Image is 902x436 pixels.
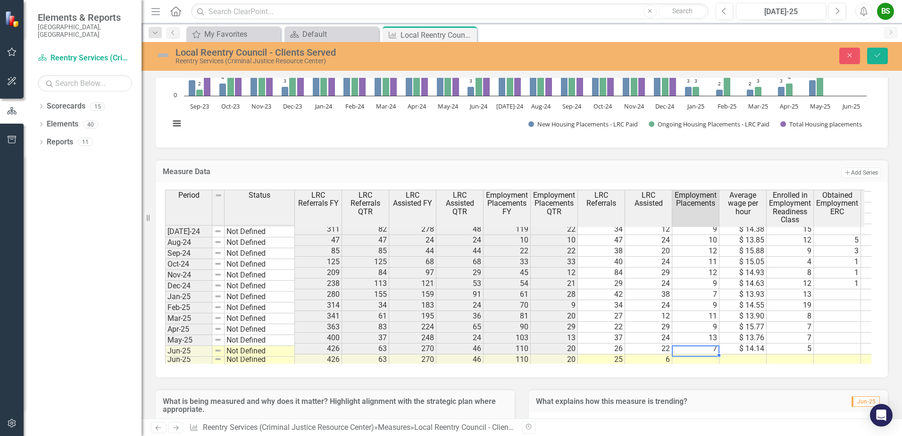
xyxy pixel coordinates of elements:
[175,47,566,58] div: Local Reentry Council - Clients Served
[674,191,717,208] span: Employment Placements
[214,238,222,246] img: 8DAGhfEEPCf229AAAAAElFTkSuQmCC
[625,354,672,365] td: 6
[672,246,719,257] td: 12
[592,64,599,96] path: Oct-24, 10. New Housing Placements - LRC Paid.
[389,354,436,365] td: 270
[436,311,484,322] td: 36
[719,224,767,235] td: $ 14.38
[484,257,531,268] td: 33
[531,102,551,110] text: Aug-24
[436,257,484,268] td: 68
[344,191,387,216] span: LRC Referrals QTR
[814,278,861,289] td: 1
[578,344,625,354] td: 26
[165,302,212,313] td: Feb-25
[484,289,531,300] td: 61
[38,12,132,23] span: Elements & Reports
[578,289,625,300] td: 42
[780,102,798,110] text: Apr-25
[165,346,212,357] td: Jun-25
[389,235,436,246] td: 24
[342,311,389,322] td: 61
[484,322,531,333] td: 90
[672,300,719,311] td: 9
[767,322,814,333] td: 7
[165,281,212,292] td: Dec-24
[391,191,434,208] span: LRC Assisted FY
[342,289,389,300] td: 155
[47,101,85,112] a: Scorecards
[767,278,814,289] td: 12
[484,235,531,246] td: 10
[531,268,578,278] td: 12
[249,191,270,200] span: Status
[436,322,484,333] td: 65
[214,271,222,278] img: 8DAGhfEEPCf229AAAAAElFTkSuQmCC
[530,74,537,96] path: Aug-24, 7. New Housing Placements - LRC Paid.
[225,248,295,259] td: Not Defined
[295,278,342,289] td: 238
[625,300,672,311] td: 24
[295,300,342,311] td: 314
[214,347,222,354] img: 8DAGhfEEPCf229AAAAAElFTkSuQmCC
[215,192,222,199] img: 8DAGhfEEPCf229AAAAAElFTkSuQmCC
[225,237,295,248] td: Not Defined
[342,333,389,344] td: 37
[295,311,342,322] td: 341
[719,311,767,322] td: $ 13.90
[282,86,289,96] path: Dec-23, 3. New Housing Placements - LRC Paid.
[719,268,767,278] td: $ 14.93
[295,322,342,333] td: 363
[531,278,578,289] td: 21
[767,333,814,344] td: 7
[214,227,222,235] img: 8DAGhfEEPCf229AAAAAElFTkSuQmCC
[578,354,625,365] td: 25
[221,102,240,110] text: Oct-23
[204,28,278,40] div: My Favorites
[295,344,342,354] td: 426
[531,333,578,344] td: 13
[528,120,638,128] button: Show New Housing Placements - LRC Paid
[672,278,719,289] td: 9
[214,336,222,344] img: 8DAGhfEEPCf229AAAAAElFTkSuQmCC
[389,333,436,344] td: 248
[625,311,672,322] td: 12
[580,191,623,208] span: LRC Referrals
[47,119,78,130] a: Elements
[204,74,211,96] path: Sep-23, 7. Total Housing placements.
[694,77,697,84] text: 3
[438,102,459,110] text: May-24
[561,74,568,96] path: Sep-24, 7. New Housing Placements - LRC Paid.
[342,322,389,333] td: 83
[625,289,672,300] td: 38
[436,268,484,278] td: 29
[436,235,484,246] td: 24
[38,23,132,39] small: [GEOGRAPHIC_DATA], [GEOGRAPHIC_DATA]
[757,77,760,84] text: 3
[225,226,295,237] td: Not Defined
[672,7,693,15] span: Search
[219,83,226,96] path: Oct-23, 4. New Housing Placements - LRC Paid.
[809,80,816,96] path: May-25, 5. New Housing Placements - LRC Paid.
[718,80,721,87] text: 2
[686,102,704,110] text: Jan-25
[83,120,98,128] div: 40
[767,311,814,322] td: 8
[389,278,436,289] td: 121
[214,260,222,268] img: 8DAGhfEEPCf229AAAAAElFTkSuQmCC
[814,235,861,246] td: 5
[767,300,814,311] td: 19
[786,83,793,96] path: Apr-25, 4. Ongoing Housing Placements - LRC Paid.
[531,246,578,257] td: 22
[203,423,374,432] a: Reentry Services (Criminal Justice Resource Center)
[624,102,644,110] text: Nov-24
[342,235,389,246] td: 47
[165,324,212,335] td: Apr-25
[378,423,410,432] a: Measures
[342,344,389,354] td: 63
[408,102,426,110] text: Apr-24
[767,224,814,235] td: 15
[485,191,528,216] span: Employment Placements FY
[225,259,295,270] td: Not Defined
[719,300,767,311] td: $ 14.55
